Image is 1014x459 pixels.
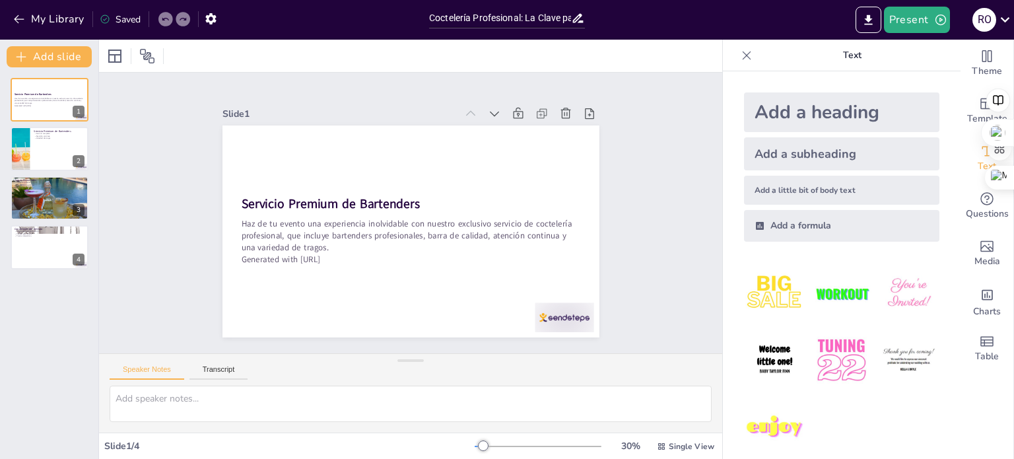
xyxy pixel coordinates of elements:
[73,254,84,265] div: 4
[856,7,881,33] button: Export to PowerPoint
[961,135,1013,182] div: Add text boxes
[189,365,248,380] button: Transcript
[961,277,1013,325] div: Add charts and graphs
[34,137,84,139] p: Variedad de tragos
[11,127,88,170] div: 2
[615,440,646,452] div: 30 %
[972,7,996,33] button: R O
[15,184,84,186] p: Calidad de ingredientes
[878,263,939,324] img: 3.jpeg
[961,182,1013,230] div: Get real-time input from your audience
[34,129,84,133] p: Servicio Premium de Bartenders
[884,7,950,33] button: Present
[811,330,872,391] img: 5.jpeg
[110,365,184,380] button: Speaker Notes
[973,304,1001,319] span: Charts
[811,263,872,324] img: 2.jpeg
[104,440,475,452] div: Slide 1 / 4
[15,230,84,233] p: Responsabilidad del anfitrión
[15,92,51,96] strong: Servicio Premium de Bartenders
[961,87,1013,135] div: Add ready made slides
[34,134,84,137] p: Atención continua
[15,235,84,238] p: Precio competitivo
[744,92,939,132] div: Add a heading
[744,137,939,170] div: Add a subheading
[73,155,84,167] div: 2
[961,325,1013,372] div: Add a table
[15,104,84,107] p: Generated with [URL]
[15,97,84,104] p: Haz de tu evento una experiencia inolvidable con nuestro exclusivo servicio de coctelería profesi...
[139,48,155,64] span: Position
[429,9,571,28] input: Insert title
[744,263,805,324] img: 1.jpeg
[11,176,88,220] div: 3
[11,78,88,122] div: 1
[972,8,996,32] div: R O
[961,40,1013,87] div: Change the overall theme
[241,195,419,213] strong: Servicio Premium de Bartenders
[744,210,939,242] div: Add a formula
[104,46,125,67] div: Layout
[34,132,84,135] p: Servicio completo
[15,186,84,189] p: Adaptación a gustos
[757,40,947,71] p: Text
[974,254,1000,269] span: Media
[100,13,141,26] div: Saved
[11,225,88,269] div: 4
[961,230,1013,277] div: Add images, graphics, shapes or video
[241,218,580,253] p: Haz de tu evento una experiencia inolvidable con nuestro exclusivo servicio de coctelería profesi...
[744,330,805,391] img: 4.jpeg
[10,9,90,30] button: My Library
[972,64,1002,79] span: Theme
[975,349,999,364] span: Table
[15,181,84,184] p: Selección popular
[669,441,714,452] span: Single View
[967,112,1007,126] span: Template
[744,397,805,458] img: 7.jpeg
[15,232,84,235] p: Calidad garantizada
[878,330,939,391] img: 6.jpeg
[15,227,84,231] p: Condiciones del Servicio
[73,106,84,118] div: 1
[744,176,939,205] div: Add a little bit of body text
[7,46,92,67] button: Add slide
[241,254,580,265] p: Generated with [URL]
[222,108,457,120] div: Slide 1
[15,178,84,182] p: Tragos Disponibles
[966,207,1009,221] span: Questions
[978,159,996,174] span: Text
[73,204,84,216] div: 3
